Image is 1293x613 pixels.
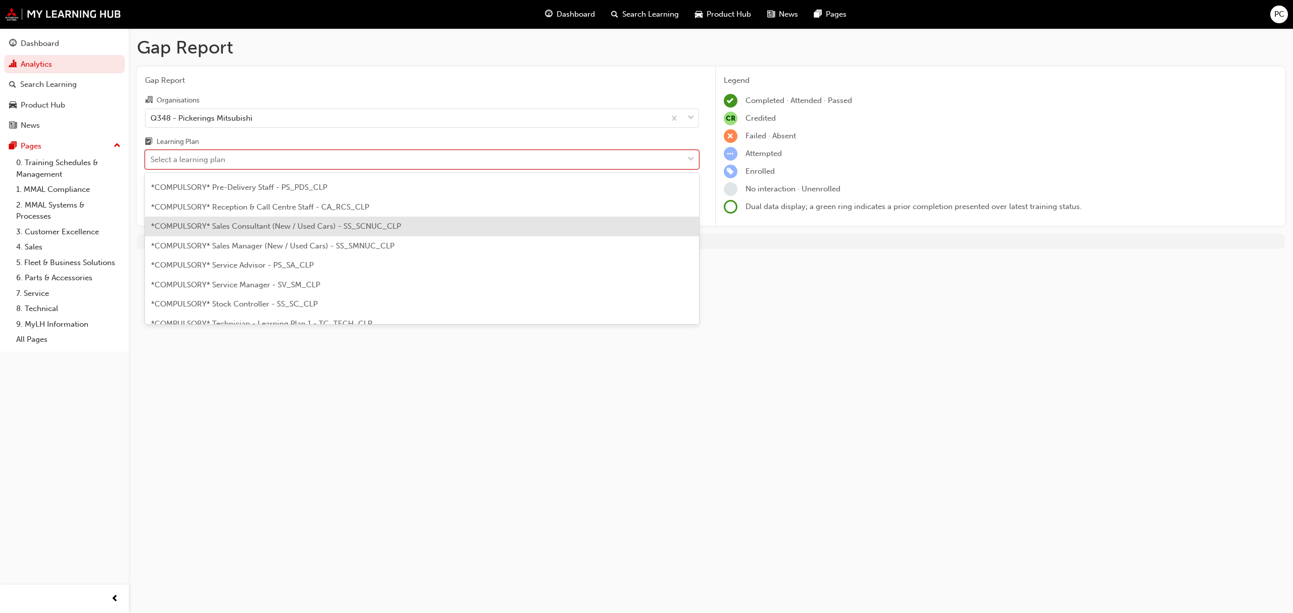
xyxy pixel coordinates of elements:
[12,155,125,182] a: 0. Training Schedules & Management
[695,8,703,21] span: car-icon
[9,39,17,48] span: guage-icon
[557,9,595,20] span: Dashboard
[12,224,125,240] a: 3. Customer Excellence
[9,101,17,110] span: car-icon
[603,4,687,25] a: search-iconSearch Learning
[145,75,699,86] span: Gap Report
[745,167,775,176] span: Enrolled
[114,139,121,152] span: up-icon
[111,593,119,605] span: prev-icon
[745,184,840,193] span: No interaction · Unenrolled
[9,80,16,89] span: search-icon
[151,222,401,231] span: *COMPULSORY* Sales Consultant (New / Used Cars) - SS_SCNUC_CLP
[12,270,125,286] a: 6. Parts & Accessories
[724,75,1277,86] div: Legend
[137,36,1285,59] h1: Gap Report
[687,112,694,125] span: down-icon
[157,95,200,106] div: Organisations
[745,131,796,140] span: Failed · Absent
[826,9,847,20] span: Pages
[745,114,776,123] span: Credited
[21,99,65,111] div: Product Hub
[145,138,153,147] span: learningplan-icon
[151,112,253,124] div: Q348 - Pickerings Mitsubishi
[151,183,327,192] span: *COMPULSORY* Pre-Delivery Staff - PS_PDS_CLP
[4,137,125,156] button: Pages
[687,153,694,166] span: down-icon
[151,299,318,309] span: *COMPULSORY* Stock Controller - SS_SC_CLP
[724,94,737,108] span: learningRecordVerb_COMPLETE-icon
[5,8,121,21] img: mmal
[151,280,320,289] span: *COMPULSORY* Service Manager - SV_SM_CLP
[4,55,125,74] a: Analytics
[9,121,17,130] span: news-icon
[157,137,199,147] div: Learning Plan
[20,79,77,90] div: Search Learning
[4,116,125,135] a: News
[779,9,798,20] span: News
[545,8,553,21] span: guage-icon
[4,34,125,53] a: Dashboard
[12,317,125,332] a: 9. MyLH Information
[151,154,225,166] div: Select a learning plan
[151,164,345,173] span: *COMPULSORY* Pre-Delivery Manager - PS_PDM_CLP
[151,241,394,250] span: *COMPULSORY* Sales Manager (New / Used Cars) - SS_SMNUC_CLP
[12,197,125,224] a: 2. MMAL Systems & Processes
[12,239,125,255] a: 4. Sales
[9,142,17,151] span: pages-icon
[724,112,737,125] span: null-icon
[724,147,737,161] span: learningRecordVerb_ATTEMPT-icon
[12,255,125,271] a: 5. Fleet & Business Solutions
[767,8,775,21] span: news-icon
[21,120,40,131] div: News
[151,319,372,328] span: *COMPULSORY* Technician - Learning Plan 1 - TC_TECH_CLP
[687,4,759,25] a: car-iconProduct Hub
[806,4,855,25] a: pages-iconPages
[537,4,603,25] a: guage-iconDashboard
[1274,9,1284,20] span: PC
[12,182,125,197] a: 1. MMAL Compliance
[4,32,125,137] button: DashboardAnalyticsSearch LearningProduct HubNews
[724,182,737,196] span: learningRecordVerb_NONE-icon
[724,165,737,178] span: learningRecordVerb_ENROLL-icon
[1270,6,1288,23] button: PC
[745,149,782,158] span: Attempted
[21,38,59,49] div: Dashboard
[724,129,737,143] span: learningRecordVerb_FAIL-icon
[4,75,125,94] a: Search Learning
[9,60,17,69] span: chart-icon
[145,96,153,105] span: organisation-icon
[4,96,125,115] a: Product Hub
[12,332,125,347] a: All Pages
[21,140,41,152] div: Pages
[622,9,679,20] span: Search Learning
[12,301,125,317] a: 8. Technical
[745,96,852,105] span: Completed · Attended · Passed
[12,286,125,301] a: 7. Service
[707,9,751,20] span: Product Hub
[151,261,314,270] span: *COMPULSORY* Service Advisor - PS_SA_CLP
[814,8,822,21] span: pages-icon
[745,202,1082,211] span: Dual data display; a green ring indicates a prior completion presented over latest training status.
[151,202,369,212] span: *COMPULSORY* Reception & Call Centre Staff - CA_RCS_CLP
[611,8,618,21] span: search-icon
[759,4,806,25] a: news-iconNews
